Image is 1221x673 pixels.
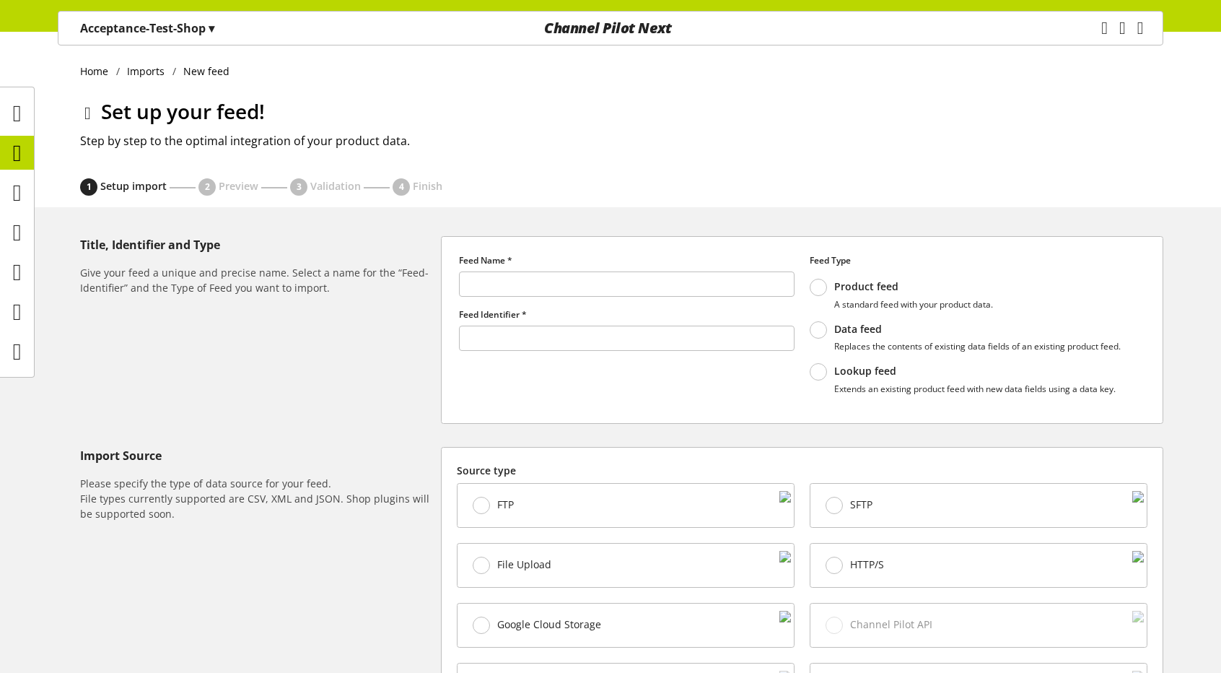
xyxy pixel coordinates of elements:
[850,498,872,511] span: SFTP
[413,179,442,193] span: Finish
[497,498,514,511] span: FTP
[834,383,1116,394] p: Extends an existing product feed with new data fields using a data key.
[80,265,435,295] h6: Give your feed a unique and precise name. Select a name for the “Feed-Identifier” and the Type of...
[100,179,167,193] span: Setup import
[1132,491,1144,520] img: 1a078d78c93edf123c3bc3fa7bc6d87d.svg
[80,447,435,464] h5: Import Source
[209,20,214,36] span: ▾
[834,280,993,293] p: Product feed
[87,181,92,194] span: 1
[850,558,884,571] span: HTTP/S
[834,323,1121,336] p: Data feed
[58,11,1163,45] nav: main navigation
[80,236,435,253] h5: Title, Identifier and Type
[497,558,551,571] span: File Upload
[459,254,512,266] span: Feed Name *
[205,181,210,194] span: 2
[779,611,791,640] img: d2dddd6c468e6a0b8c3bb85ba935e383.svg
[497,618,601,631] span: Google Cloud Storage
[459,308,527,321] span: Feed Identifier *
[834,299,993,310] p: A standard feed with your product data.
[80,64,116,79] a: Home
[80,19,214,37] p: Acceptance-Test-Shop
[310,179,361,193] span: Validation
[779,491,791,520] img: 88a670171dbbdb973a11352c4ab52784.svg
[457,463,1147,478] label: Source type
[80,132,1163,149] h2: Step by step to the optimal integration of your product data.
[1132,551,1144,580] img: cbdcb026b331cf72755dc691680ce42b.svg
[297,181,302,194] span: 3
[834,341,1121,352] p: Replaces the contents of existing data fields of an existing product feed.
[101,97,265,125] span: Set up your feed!
[80,476,435,521] h6: Please specify the type of data source for your feed. File types currently supported are CSV, XML...
[399,181,404,194] span: 4
[120,64,172,79] a: Imports
[779,551,791,580] img: f3ac9b204b95d45582cf21fad1a323cf.svg
[219,179,258,193] span: Preview
[810,254,1145,267] label: Feed Type
[834,365,1116,378] p: Lookup feed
